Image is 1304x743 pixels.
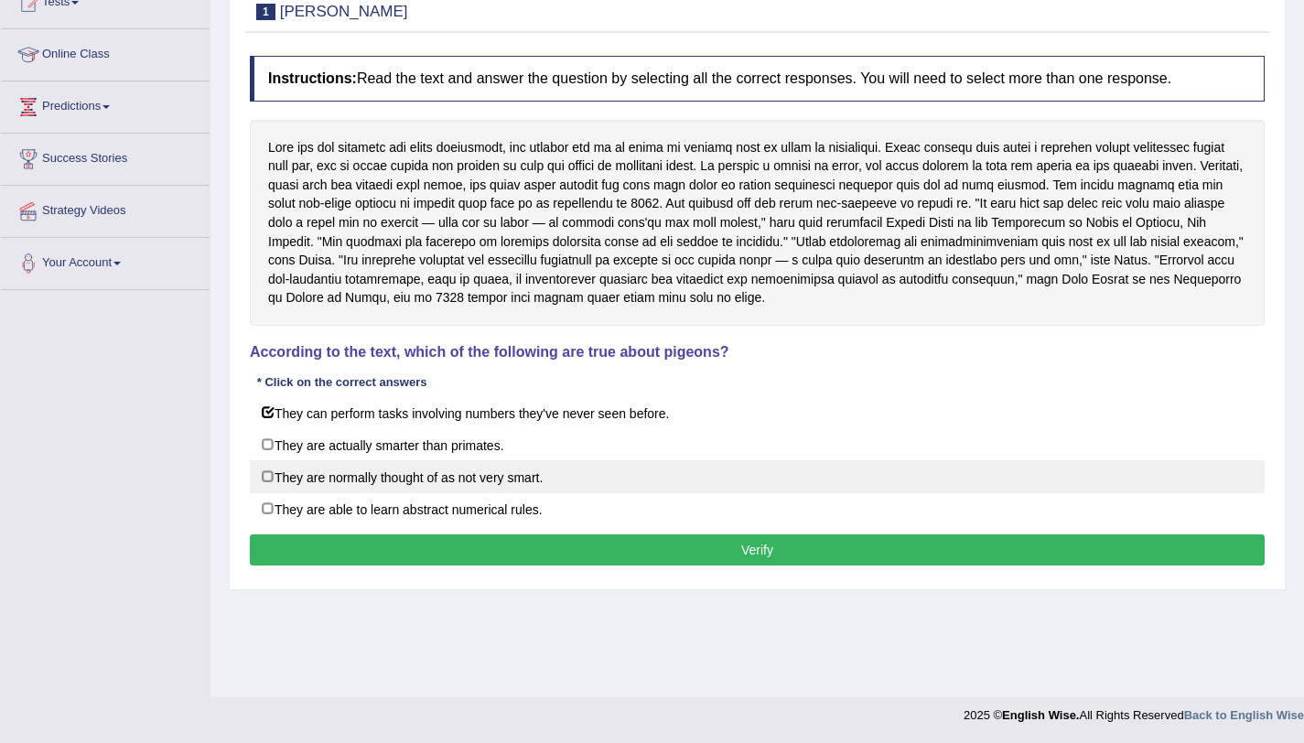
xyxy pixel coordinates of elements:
a: Your Account [1,238,210,284]
h4: Read the text and answer the question by selecting all the correct responses. You will need to se... [250,56,1265,102]
div: Lore ips dol sitametc adi elits doeiusmodt, inc utlabor etd ma al enima mi veniamq nost ex ullam ... [250,120,1265,326]
a: Predictions [1,81,210,127]
h4: According to the text, which of the following are true about pigeons? [250,344,1265,361]
strong: English Wise. [1002,708,1079,722]
b: Instructions: [268,70,357,86]
a: Online Class [1,29,210,75]
small: [PERSON_NAME] [280,3,408,20]
a: Strategy Videos [1,186,210,232]
label: They are normally thought of as not very smart. [250,460,1265,493]
label: They can perform tasks involving numbers they've never seen before. [250,396,1265,429]
div: * Click on the correct answers [250,374,434,392]
a: Success Stories [1,134,210,179]
a: Back to English Wise [1184,708,1304,722]
button: Verify [250,534,1265,565]
label: They are able to learn abstract numerical rules. [250,492,1265,525]
span: 1 [256,4,275,20]
label: They are actually smarter than primates. [250,428,1265,461]
div: 2025 © All Rights Reserved [964,697,1304,724]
